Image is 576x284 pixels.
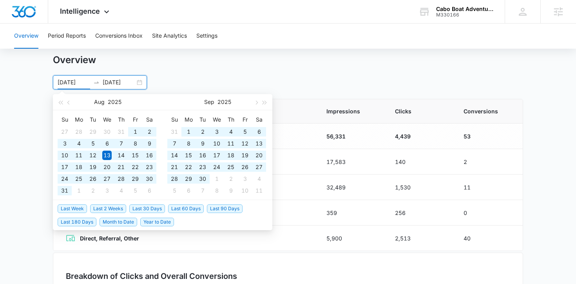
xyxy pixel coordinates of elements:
td: 2025-10-06 [181,185,196,197]
td: 2025-10-11 [252,185,266,197]
div: 5 [170,186,179,195]
td: 2025-09-02 [196,126,210,138]
td: 2025-08-17 [58,161,72,173]
td: 2025-08-31 [167,126,181,138]
div: 9 [145,139,154,148]
div: 21 [116,162,126,172]
div: 8 [130,139,140,148]
div: 26 [88,174,98,184]
span: Last 2 Weeks [90,204,126,213]
td: 2025-08-11 [72,149,86,161]
td: 2025-09-30 [196,173,210,185]
div: 29 [88,127,98,137]
div: 27 [102,174,112,184]
td: 2,513 [386,226,454,251]
td: 2025-07-27 [58,126,72,138]
div: 7 [170,139,179,148]
div: 31 [60,186,69,195]
div: 24 [60,174,69,184]
div: 13 [254,139,264,148]
td: 2025-08-06 [100,138,114,149]
span: Last 90 Days [207,204,243,213]
div: 6 [184,186,193,195]
div: 23 [198,162,207,172]
div: 14 [170,151,179,160]
div: 30 [198,174,207,184]
td: 2 [454,149,523,175]
td: 2025-08-08 [128,138,142,149]
td: 2025-09-10 [210,138,224,149]
div: 31 [116,127,126,137]
div: 28 [116,174,126,184]
div: 26 [240,162,250,172]
div: 30 [145,174,154,184]
td: 2025-09-14 [167,149,181,161]
div: 3 [212,127,221,137]
div: 12 [88,151,98,160]
td: 2025-09-18 [224,149,238,161]
div: 17 [60,162,69,172]
td: 2025-08-24 [58,173,72,185]
td: 2025-09-02 [86,185,100,197]
div: 23 [145,162,154,172]
div: 27 [60,127,69,137]
td: 2025-09-05 [128,185,142,197]
div: 21 [170,162,179,172]
button: Aug [94,94,105,110]
div: 27 [254,162,264,172]
td: 2025-09-15 [181,149,196,161]
div: 4 [116,186,126,195]
td: 2025-09-19 [238,149,252,161]
span: Last 30 Days [129,204,165,213]
span: Last 180 Days [58,218,96,226]
h3: Breakdown of Clicks and Overall Conversions [66,270,237,282]
th: Su [58,113,72,126]
td: 17,583 [317,149,386,175]
td: 2025-07-30 [100,126,114,138]
div: 2 [145,127,154,137]
td: 4,439 [386,124,454,149]
td: 2025-09-16 [196,149,210,161]
td: 2025-08-23 [142,161,156,173]
div: 11 [74,151,83,160]
th: We [210,113,224,126]
div: 8 [212,186,221,195]
td: 2025-07-29 [86,126,100,138]
span: Year to Date [140,218,174,226]
div: 10 [60,151,69,160]
td: 2025-08-18 [72,161,86,173]
td: 2025-08-03 [58,138,72,149]
td: 2025-08-25 [72,173,86,185]
td: 2025-10-08 [210,185,224,197]
div: 16 [145,151,154,160]
td: 0 [454,200,523,226]
td: 53 [454,124,523,149]
td: 56,331 [317,124,386,149]
td: 2025-09-20 [252,149,266,161]
td: 5,900 [317,226,386,251]
div: 11 [226,139,235,148]
th: Mo [181,113,196,126]
span: Last 60 Days [168,204,204,213]
div: 16 [198,151,207,160]
div: 10 [240,186,250,195]
th: Th [224,113,238,126]
td: 2025-09-13 [252,138,266,149]
div: 6 [102,139,112,148]
td: 2025-08-01 [128,126,142,138]
td: 2025-08-10 [58,149,72,161]
td: 2025-09-22 [181,161,196,173]
div: 5 [130,186,140,195]
strong: Direct, Referral, Other [80,235,139,242]
div: 5 [240,127,250,137]
div: 19 [88,162,98,172]
td: 2025-08-04 [72,138,86,149]
div: 2 [226,174,235,184]
th: Su [167,113,181,126]
span: swap-right [93,79,100,86]
div: 15 [184,151,193,160]
th: Mo [72,113,86,126]
div: 25 [226,162,235,172]
td: 2025-09-05 [238,126,252,138]
td: 2025-09-21 [167,161,181,173]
